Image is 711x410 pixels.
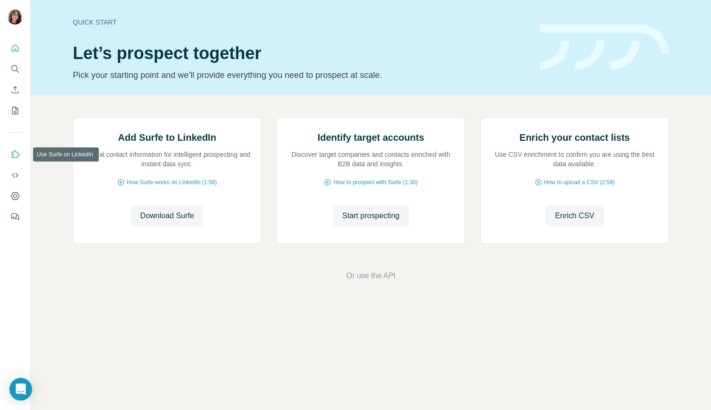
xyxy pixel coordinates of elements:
button: Search [8,60,23,77]
span: Enrich CSV [555,210,594,222]
h2: Identify target accounts [318,131,425,144]
button: Quick start [8,40,23,57]
button: Enrich CSV [8,81,23,98]
p: Use CSV enrichment to confirm you are using the best data available. [490,150,659,169]
h2: Enrich your contact lists [520,131,630,144]
h2: Add Surfe to LinkedIn [118,131,217,144]
button: Start prospecting [333,205,409,226]
button: Dashboard [8,188,23,205]
span: Start prospecting [342,210,399,222]
span: Download Surfe [140,210,194,222]
button: Or use the API [346,270,395,282]
button: Enrich CSV [546,205,604,226]
p: Pick your starting point and we’ll provide everything you need to prospect at scale. [73,68,529,82]
button: Use Surfe on LinkedIn [8,146,23,163]
div: Quick start [73,17,529,27]
span: How Surfe works on LinkedIn (1:58) [127,178,217,187]
img: Avatar [8,9,23,25]
p: Discover target companies and contacts enriched with B2B data and insights. [286,150,455,169]
button: My lists [8,102,23,119]
span: How to upload a CSV (2:59) [544,178,615,187]
p: Reveal contact information for intelligent prospecting and instant data sync. [83,150,251,169]
button: Download Surfe [131,205,204,226]
h1: Let’s prospect together [73,44,529,63]
span: How to prospect with Surfe (1:30) [333,178,417,187]
button: Use Surfe API [8,167,23,184]
div: Open Intercom Messenger [9,378,32,401]
button: Feedback [8,208,23,225]
img: banner [540,25,669,70]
